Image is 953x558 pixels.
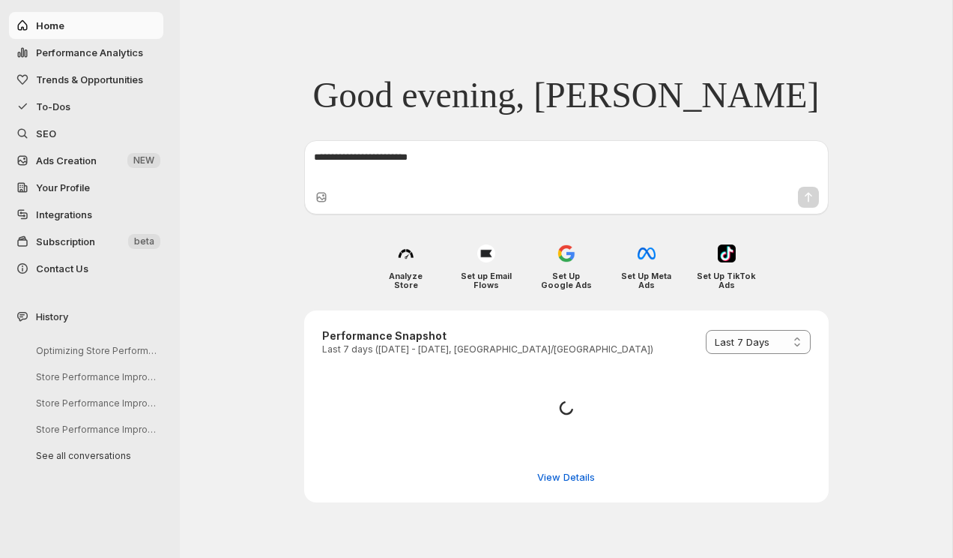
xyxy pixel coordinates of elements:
button: Subscription [9,228,163,255]
span: To-Dos [36,100,70,112]
span: Trends & Opportunities [36,73,143,85]
img: Analyze Store icon [397,244,415,262]
button: Store Performance Improvement Analysis Steps [24,365,166,388]
p: Last 7 days ([DATE] - [DATE], [GEOGRAPHIC_DATA]/[GEOGRAPHIC_DATA]) [322,343,653,355]
span: Your Profile [36,181,90,193]
a: Your Profile [9,174,163,201]
img: Set Up TikTok Ads icon [718,244,736,262]
img: Set up Email Flows icon [477,244,495,262]
a: Integrations [9,201,163,228]
button: Store Performance Improvement Analysis Steps [24,391,166,415]
button: Upload image [314,190,329,205]
span: Home [36,19,64,31]
h4: Set Up Meta Ads [617,271,676,289]
span: View Details [537,469,595,484]
button: Contact Us [9,255,163,282]
h4: Set Up TikTok Ads [697,271,756,289]
button: Trends & Opportunities [9,66,163,93]
span: beta [134,235,154,247]
h4: Set up Email Flows [456,271,515,289]
span: Good evening, [PERSON_NAME] [313,73,820,117]
span: SEO [36,127,56,139]
img: Set Up Google Ads icon [557,244,575,262]
button: See all conversations [24,444,166,467]
button: Optimizing Store Performance Analysis Steps [24,339,166,362]
img: Set Up Meta Ads icon [638,244,656,262]
span: History [36,309,68,324]
span: Integrations [36,208,92,220]
button: Performance Analytics [9,39,163,66]
button: View detailed performance [528,465,604,489]
h4: Set Up Google Ads [536,271,596,289]
button: Ads Creation [9,147,163,174]
button: Home [9,12,163,39]
span: NEW [133,154,154,166]
h3: Performance Snapshot [322,328,653,343]
a: SEO [9,120,163,147]
button: Store Performance Improvement Analysis [24,418,166,441]
span: Performance Analytics [36,46,143,58]
button: To-Dos [9,93,163,120]
span: Subscription [36,235,95,247]
span: Contact Us [36,262,88,274]
span: Ads Creation [36,154,97,166]
h4: Analyze Store [376,271,435,289]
